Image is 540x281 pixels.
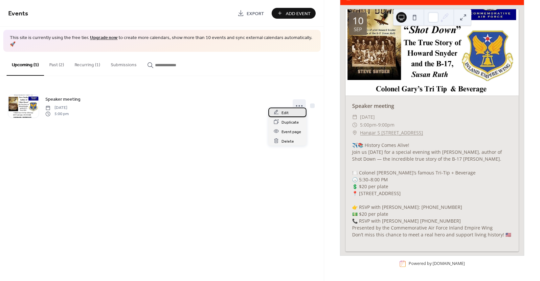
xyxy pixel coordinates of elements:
[44,52,69,75] button: Past (2)
[69,52,105,75] button: Recurring (1)
[433,261,465,267] a: [DOMAIN_NAME]
[286,10,311,17] span: Add Event
[376,121,378,129] span: -
[378,121,394,129] span: 9:00pm
[247,10,264,17] span: Export
[352,16,364,26] div: 10
[281,119,299,126] span: Duplicate
[7,52,44,76] button: Upcoming (1)
[360,113,375,121] span: [DATE]
[45,95,80,103] a: Speaker meeting
[8,7,28,20] span: Events
[45,111,69,117] span: 5:00 pm
[346,142,519,245] div: ✈️📚 History Comes Alive! Join us [DATE] for a special evening with [PERSON_NAME], author of Shot ...
[409,261,465,267] div: Powered by
[90,33,118,42] a: Upgrade now
[10,35,314,48] span: This site is currently using the free tier. to create more calendars, show more than 10 events an...
[352,129,357,137] div: ​
[272,8,316,19] button: Add Event
[281,109,289,116] span: Edit
[45,105,69,111] span: [DATE]
[354,27,362,32] div: Sep
[281,128,301,135] span: Event page
[281,138,294,145] span: Delete
[346,102,519,110] div: Speaker meeting
[233,8,269,19] a: Export
[360,129,423,137] a: Hangar S [STREET_ADDRESS]
[352,121,357,129] div: ​
[360,121,376,129] span: 5:00pm
[352,113,357,121] div: ​
[105,52,142,75] button: Submissions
